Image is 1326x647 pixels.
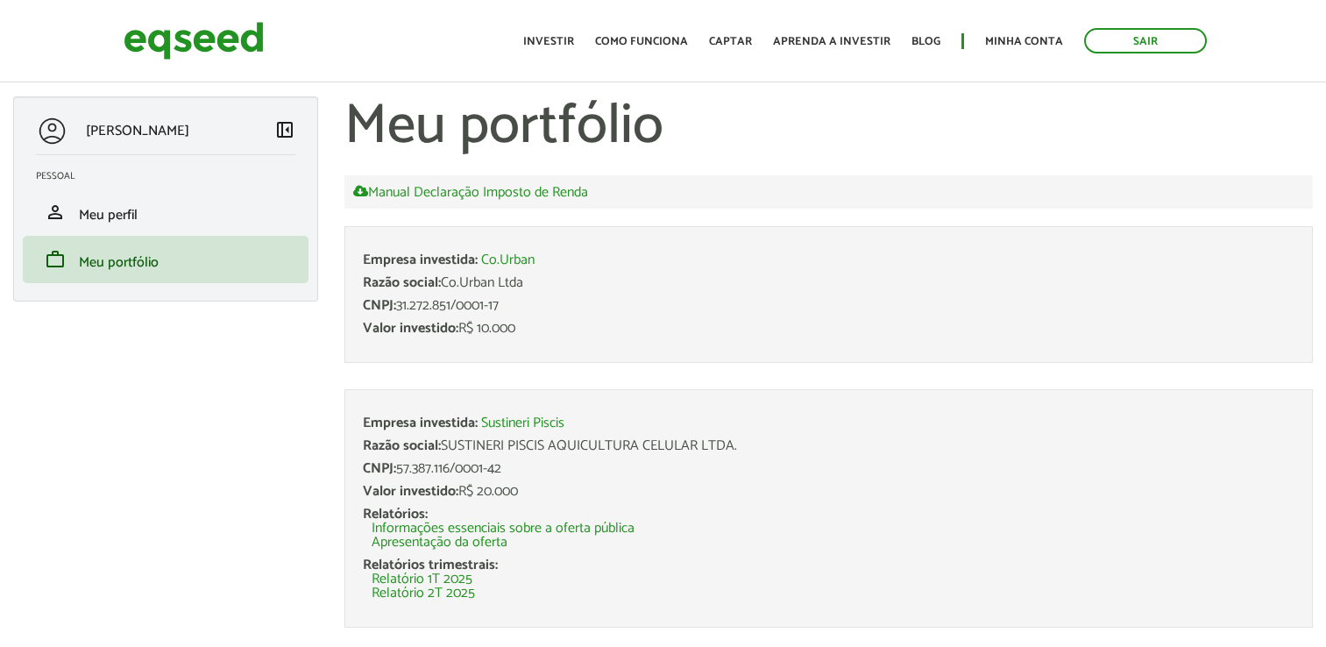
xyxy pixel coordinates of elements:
[363,316,458,340] span: Valor investido:
[363,434,441,458] span: Razão social:
[1084,28,1207,53] a: Sair
[45,249,66,270] span: work
[79,203,138,227] span: Meu perfil
[36,171,308,181] h2: Pessoal
[36,202,295,223] a: personMeu perfil
[911,36,940,47] a: Blog
[481,253,535,267] a: Co.Urban
[45,202,66,223] span: person
[372,522,635,536] a: Informações essenciais sobre a oferta pública
[363,411,478,435] span: Empresa investida:
[344,96,1313,158] h1: Meu portfólio
[372,536,507,550] a: Apresentação da oferta
[363,553,498,577] span: Relatórios trimestrais:
[363,502,428,526] span: Relatórios:
[274,119,295,144] a: Colapsar menu
[363,299,1294,313] div: 31.272.851/0001-17
[23,188,308,236] li: Meu perfil
[709,36,752,47] a: Captar
[79,251,159,274] span: Meu portfólio
[363,457,396,480] span: CNPJ:
[363,480,458,503] span: Valor investido:
[363,271,441,295] span: Razão social:
[363,322,1294,336] div: R$ 10.000
[353,184,588,200] a: Manual Declaração Imposto de Renda
[372,572,472,587] a: Relatório 1T 2025
[363,485,1294,499] div: R$ 20.000
[595,36,688,47] a: Como funciona
[363,462,1294,476] div: 57.387.116/0001-42
[481,416,564,430] a: Sustineri Piscis
[274,119,295,140] span: left_panel_close
[124,18,264,64] img: EqSeed
[23,236,308,283] li: Meu portfólio
[372,587,475,601] a: Relatório 2T 2025
[363,248,478,272] span: Empresa investida:
[985,36,1063,47] a: Minha conta
[86,123,189,139] p: [PERSON_NAME]
[363,276,1294,290] div: Co.Urban Ltda
[363,294,396,317] span: CNPJ:
[363,439,1294,453] div: SUSTINERI PISCIS AQUICULTURA CELULAR LTDA.
[36,249,295,270] a: workMeu portfólio
[773,36,890,47] a: Aprenda a investir
[523,36,574,47] a: Investir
